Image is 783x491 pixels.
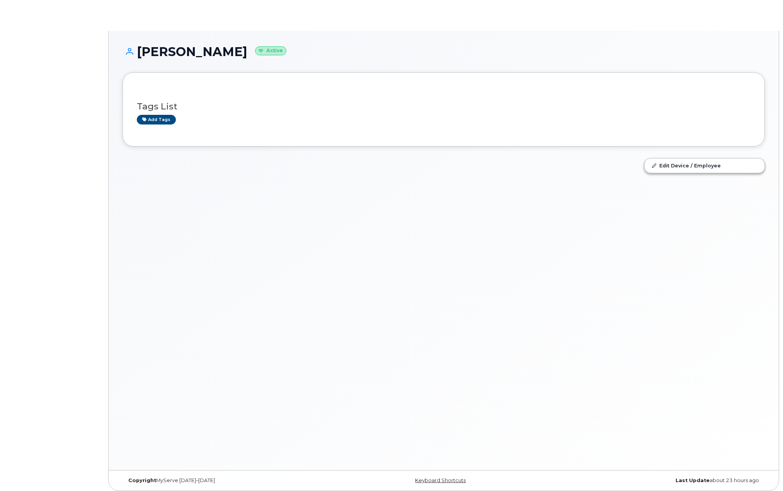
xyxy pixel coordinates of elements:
[676,477,710,483] strong: Last Update
[645,159,764,172] a: Edit Device / Employee
[123,477,337,484] div: MyServe [DATE]–[DATE]
[123,45,765,58] h1: [PERSON_NAME]
[137,115,176,124] a: Add tags
[128,477,156,483] strong: Copyright
[415,477,466,483] a: Keyboard Shortcuts
[255,46,286,55] small: Active
[137,102,751,111] h3: Tags List
[551,477,765,484] div: about 23 hours ago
